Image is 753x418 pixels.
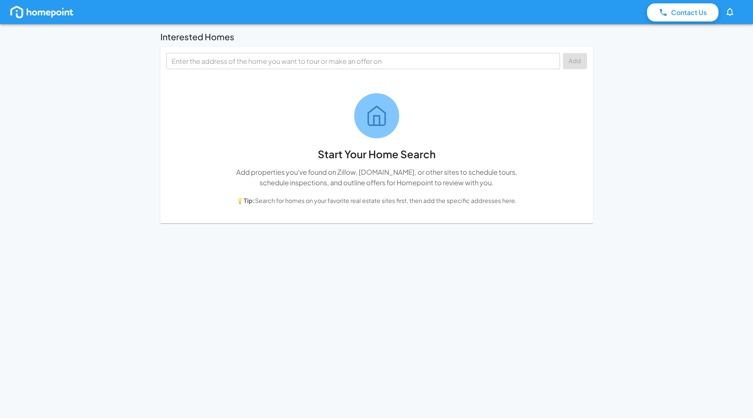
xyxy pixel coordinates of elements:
img: homepoint_logo_white.png [9,5,75,20]
input: Enter the address of the home you want to tour or make an offer on [169,55,557,67]
strong: Tip: [244,197,255,204]
p: Contact Us [671,8,707,17]
h5: Start Your Home Search [318,147,436,161]
p: 💡 Search for homes on your favorite real estate sites first, then add the specific addresses here. [236,197,517,205]
h6: Interested Homes [160,30,234,44]
p: Add properties you've found on Zillow, [DOMAIN_NAME], or other sites to schedule tours, schedule ... [226,167,527,188]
